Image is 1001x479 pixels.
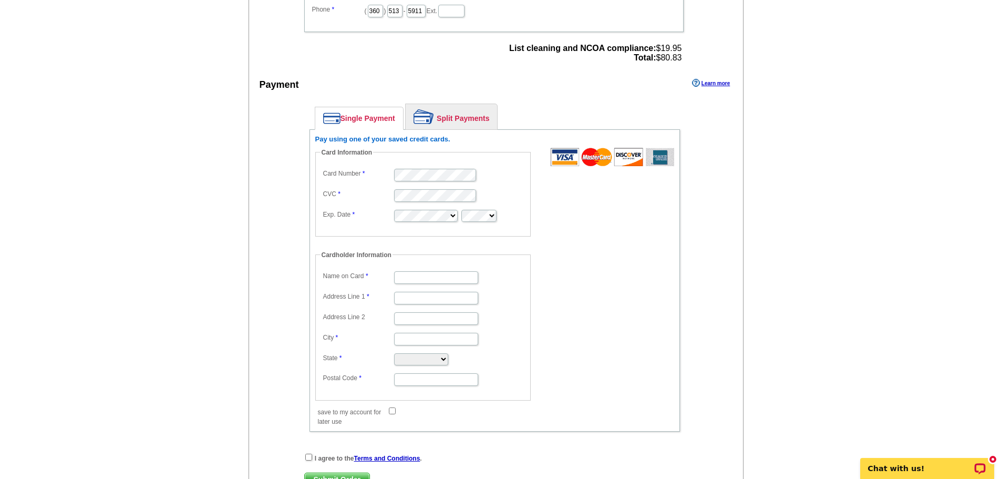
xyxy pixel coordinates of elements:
label: State [323,353,393,363]
label: Address Line 2 [323,312,393,322]
label: CVC [323,189,393,199]
span: $19.95 $80.83 [509,44,682,63]
h6: Pay using one of your saved credit cards. [315,135,674,144]
strong: Total: [634,53,656,62]
a: Terms and Conditions [354,455,420,462]
label: Phone [312,5,365,14]
label: Card Number [323,169,393,178]
a: Learn more [692,79,730,87]
img: split-payment.png [414,109,434,124]
label: Name on Card [323,271,393,281]
label: Exp. Date [323,210,393,219]
a: Single Payment [315,107,403,129]
legend: Card Information [321,148,374,157]
label: City [323,333,393,342]
strong: List cleaning and NCOA compliance: [509,44,656,53]
legend: Cardholder Information [321,250,393,260]
div: Payment [260,78,299,92]
img: single-payment.png [323,113,340,124]
label: Postal Code [323,373,393,383]
a: Split Payments [406,104,497,129]
label: Address Line 1 [323,292,393,301]
iframe: LiveChat chat widget [853,446,1001,479]
label: save to my account for later use [318,407,388,426]
dd: ( ) - Ext. [309,2,678,18]
img: acceptedCards.gif [551,148,674,166]
strong: I agree to the . [315,455,422,462]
